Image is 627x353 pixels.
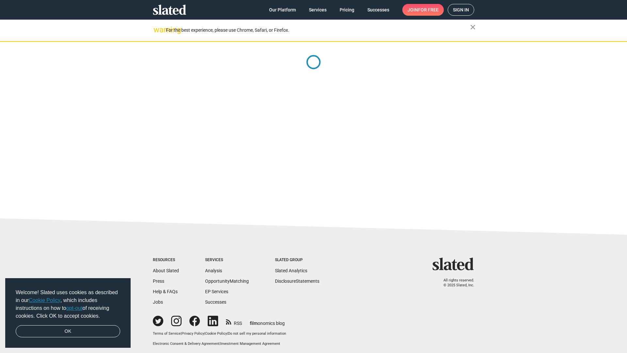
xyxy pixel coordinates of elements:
[469,23,477,31] mat-icon: close
[275,268,307,273] a: Slated Analytics
[205,268,222,273] a: Analysis
[205,258,249,263] div: Services
[16,325,120,338] a: dismiss cookie message
[220,342,280,346] a: Investment Management Agreement
[5,278,131,348] div: cookieconsent
[309,4,327,16] span: Services
[205,299,226,305] a: Successes
[182,331,204,336] a: Privacy Policy
[153,342,219,346] a: Electronic Consent & Delivery Agreement
[153,26,161,34] mat-icon: warning
[437,278,474,288] p: All rights reserved. © 2025 Slated, Inc.
[226,316,242,327] a: RSS
[269,4,296,16] span: Our Platform
[340,4,354,16] span: Pricing
[153,289,178,294] a: Help & FAQs
[204,331,205,336] span: |
[66,305,83,311] a: opt-out
[227,331,228,336] span: |
[250,315,285,327] a: filmonomics blog
[448,4,474,16] a: Sign in
[153,331,181,336] a: Terms of Service
[181,331,182,336] span: |
[153,278,164,284] a: Press
[228,331,286,336] button: Do not sell my personal information
[153,258,179,263] div: Resources
[205,331,227,336] a: Cookie Policy
[402,4,444,16] a: Joinfor free
[418,4,439,16] span: for free
[205,278,249,284] a: OpportunityMatching
[304,4,332,16] a: Services
[367,4,389,16] span: Successes
[334,4,360,16] a: Pricing
[153,299,163,305] a: Jobs
[275,278,319,284] a: DisclosureStatements
[166,26,470,35] div: For the best experience, please use Chrome, Safari, or Firefox.
[453,4,469,15] span: Sign in
[264,4,301,16] a: Our Platform
[153,268,179,273] a: About Slated
[362,4,394,16] a: Successes
[16,289,120,320] span: Welcome! Slated uses cookies as described in our , which includes instructions on how to of recei...
[219,342,220,346] span: |
[275,258,319,263] div: Slated Group
[29,297,60,303] a: Cookie Policy
[250,321,258,326] span: film
[408,4,439,16] span: Join
[205,289,228,294] a: EP Services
